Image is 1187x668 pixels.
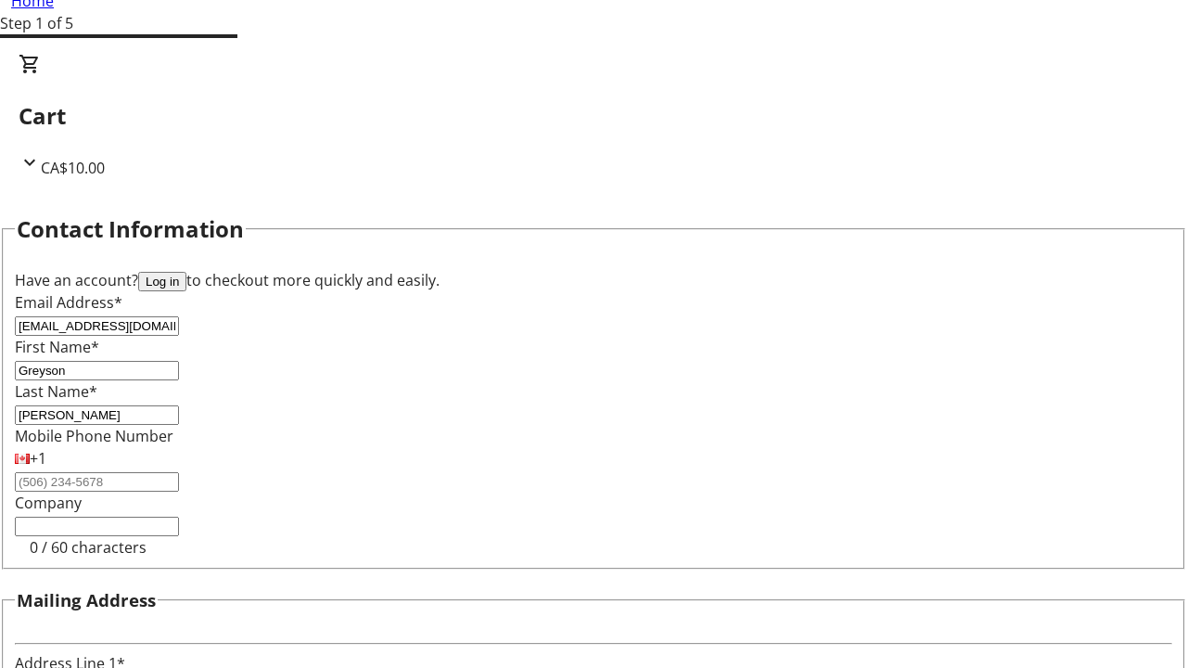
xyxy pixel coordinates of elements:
[15,493,82,513] label: Company
[19,53,1168,179] div: CartCA$10.00
[15,292,122,313] label: Email Address*
[30,537,147,558] tr-character-limit: 0 / 60 characters
[17,587,156,613] h3: Mailing Address
[15,472,179,492] input: (506) 234-5678
[15,426,173,446] label: Mobile Phone Number
[41,158,105,178] span: CA$10.00
[138,272,186,291] button: Log in
[19,99,1168,133] h2: Cart
[17,212,244,246] h2: Contact Information
[15,381,97,402] label: Last Name*
[15,269,1172,291] div: Have an account? to checkout more quickly and easily.
[15,337,99,357] label: First Name*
